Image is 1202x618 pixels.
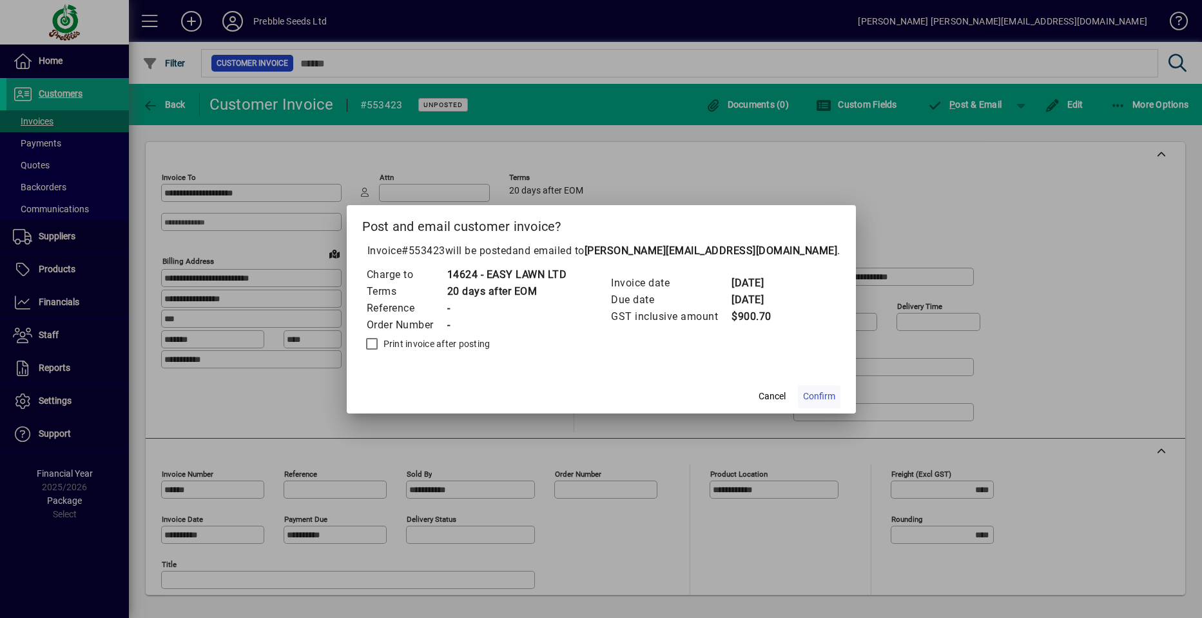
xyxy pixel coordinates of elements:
td: Order Number [366,317,447,334]
button: Confirm [798,385,840,408]
td: $900.70 [731,308,782,325]
label: Print invoice after posting [381,337,490,350]
td: [DATE] [731,292,782,308]
button: Cancel [751,385,793,408]
span: and emailed to [512,244,838,257]
td: [DATE] [731,275,782,292]
td: - [447,300,567,317]
td: Charge to [366,266,447,283]
td: Terms [366,283,447,300]
h2: Post and email customer invoice? [347,205,856,243]
td: Invoice date [610,275,731,292]
b: [PERSON_NAME][EMAIL_ADDRESS][DOMAIN_NAME] [585,244,838,257]
td: Due date [610,292,731,308]
td: GST inclusive amount [610,308,731,325]
td: - [447,317,567,334]
span: #553423 [402,244,445,257]
td: 20 days after EOM [447,283,567,300]
span: Confirm [803,390,835,403]
td: 14624 - EASY LAWN LTD [447,266,567,283]
span: Cancel [759,390,786,403]
p: Invoice will be posted . [362,243,840,259]
td: Reference [366,300,447,317]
